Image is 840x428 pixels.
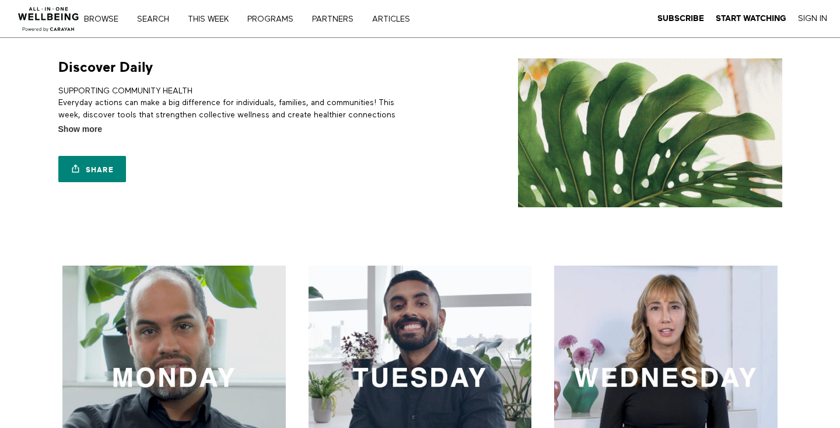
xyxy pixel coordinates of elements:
p: SUPPORTING COMMUNITY HEALTH Everyday actions can make a big difference for individuals, families,... [58,85,416,133]
nav: Primary [92,13,434,25]
span: Show more [58,123,102,135]
img: Discover Daily [518,58,782,207]
a: Sign In [798,13,827,24]
strong: Start Watching [716,14,786,23]
a: Subscribe [657,13,704,24]
strong: Subscribe [657,14,704,23]
a: THIS WEEK [184,15,241,23]
a: Search [133,15,181,23]
a: Start Watching [716,13,786,24]
h1: Discover Daily [58,58,153,76]
a: Share [58,156,126,182]
a: ARTICLES [368,15,422,23]
a: PARTNERS [308,15,366,23]
a: PROGRAMS [243,15,306,23]
a: Browse [80,15,131,23]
